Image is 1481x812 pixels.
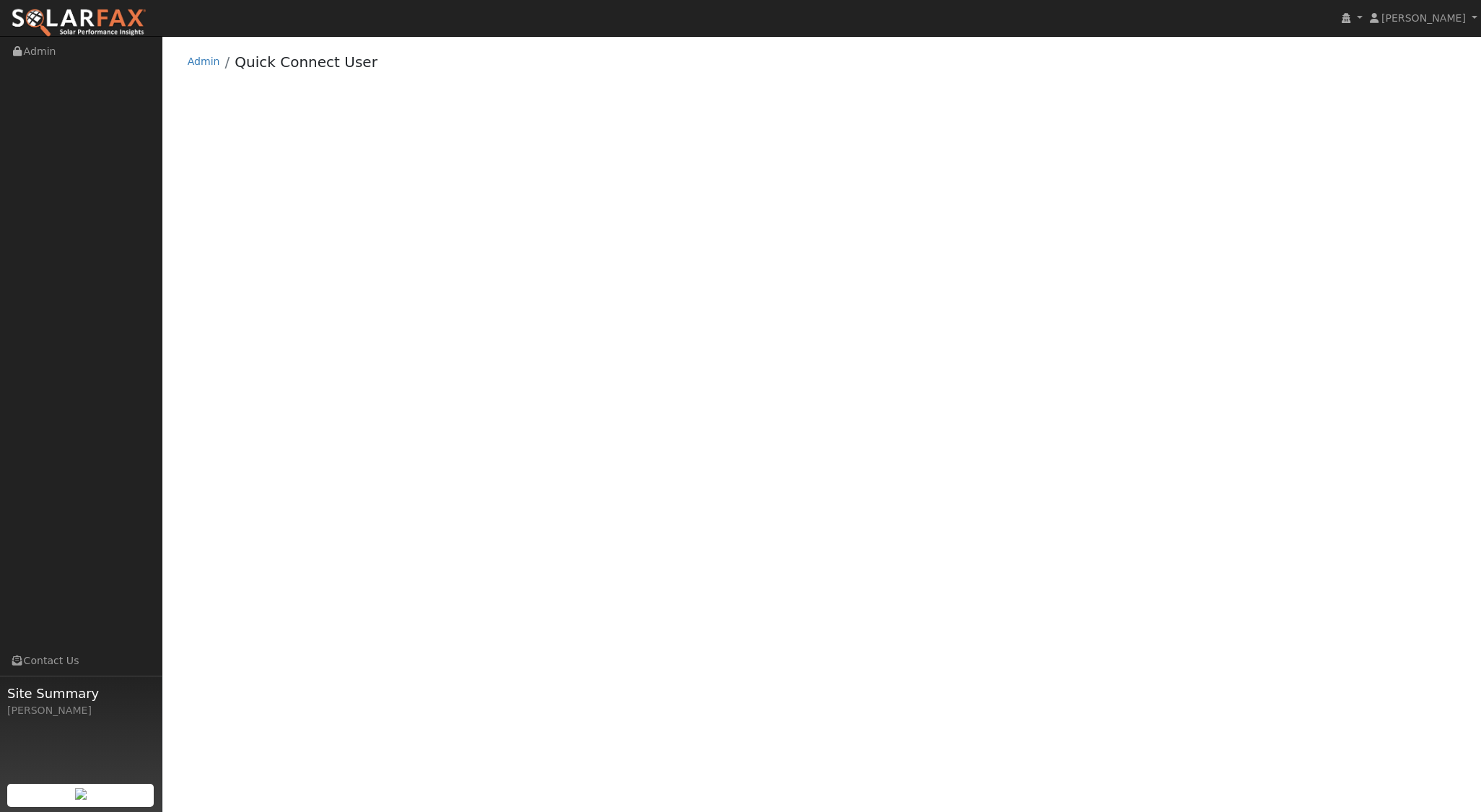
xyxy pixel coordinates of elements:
[11,8,147,38] img: SolarFax
[7,703,154,718] div: [PERSON_NAME]
[1381,12,1466,24] span: [PERSON_NAME]
[235,53,377,71] a: Quick Connect User
[7,684,154,703] span: Site Summary
[188,56,220,67] a: Admin
[75,788,87,800] img: retrieve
